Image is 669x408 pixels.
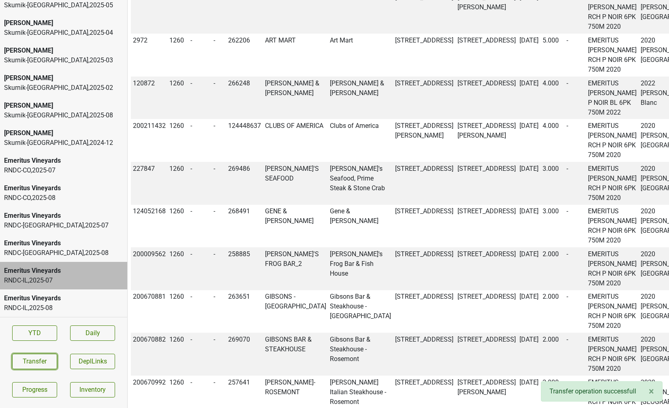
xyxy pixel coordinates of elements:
div: RNDC-[GEOGRAPHIC_DATA] , 2025 - 07 [4,221,123,230]
td: 1260 [168,76,189,119]
td: EMERITUS [PERSON_NAME] RCH P NOIR 6PK 750M 2020 [586,34,639,76]
div: Skurnik-[GEOGRAPHIC_DATA] , 2024 - 12 [4,138,123,148]
td: [DATE] [517,76,541,119]
td: 1260 [168,333,189,376]
td: 2.000 [541,290,565,333]
td: [PERSON_NAME] & [PERSON_NAME] [263,76,328,119]
td: - [565,119,586,162]
td: - [565,205,586,248]
div: [PERSON_NAME] [4,46,123,55]
div: Skurnik-[GEOGRAPHIC_DATA] , 2025 - 04 [4,28,123,38]
div: Skurnik-[GEOGRAPHIC_DATA] , 2025 - 03 [4,55,123,65]
td: - [212,162,227,205]
td: [PERSON_NAME]'S FROG BAR_2 [263,247,328,290]
td: EMERITUS [PERSON_NAME] RCH P NOIR 6PK 750M 2020 [586,205,639,248]
td: - [212,76,227,119]
td: GIBSONS BAR & STEAKHOUSE [263,333,328,376]
td: [STREET_ADDRESS] [455,76,518,119]
td: [STREET_ADDRESS] [393,333,455,376]
td: Gibsons Bar & Steakhouse - [GEOGRAPHIC_DATA] [328,290,393,333]
td: [STREET_ADDRESS] [393,34,455,76]
td: 4.000 [541,76,565,119]
td: [DATE] [517,290,541,333]
td: 269486 [226,162,263,205]
td: CLUBS OF AMERICA [263,119,328,162]
button: Transfer [12,354,57,369]
td: [STREET_ADDRESS] [455,162,518,205]
td: - [565,290,586,333]
td: [STREET_ADDRESS] [393,162,455,205]
div: [PERSON_NAME] [4,73,123,83]
td: 124448637 [226,119,263,162]
td: [DATE] [517,162,541,205]
td: [STREET_ADDRESS] [455,290,518,333]
div: Skurnik-[GEOGRAPHIC_DATA] , 2025 - 08 [4,110,123,120]
td: 200670881 [131,290,168,333]
td: [PERSON_NAME]'S SEAFOOD [263,162,328,205]
td: 3.000 [541,205,565,248]
td: - [565,34,586,76]
td: [STREET_ADDRESS] [393,205,455,248]
div: Skurnik-[GEOGRAPHIC_DATA] , 2025 - 05 [4,0,123,10]
td: [STREET_ADDRESS][PERSON_NAME] [393,119,455,162]
td: [DATE] [517,333,541,376]
td: - [565,247,586,290]
td: [PERSON_NAME]'s Frog Bar & Fish House [328,247,393,290]
td: - [188,290,212,333]
td: 3.000 [541,162,565,205]
td: - [188,119,212,162]
span: × [649,386,654,397]
button: DeplLinks [70,354,115,369]
td: - [212,247,227,290]
td: - [565,333,586,376]
td: 262206 [226,34,263,76]
a: Inventory [70,382,115,397]
div: RNDC-CO , 2025 - 08 [4,193,123,203]
td: GIBSONS - [GEOGRAPHIC_DATA] [263,290,328,333]
td: 200670882 [131,333,168,376]
div: Emeritus Vineyards [4,266,123,276]
td: Clubs of America [328,119,393,162]
td: 2972 [131,34,168,76]
td: - [188,333,212,376]
div: Emeritus Vineyards [4,293,123,303]
td: [STREET_ADDRESS] [393,290,455,333]
td: 5.000 [541,34,565,76]
td: 258885 [226,247,263,290]
div: [PERSON_NAME] [4,18,123,28]
div: RNDC-IL , 2025 - 07 [4,276,123,285]
div: Emeritus Vineyards [4,238,123,248]
td: 2.000 [541,247,565,290]
div: Emeritus Vineyards [4,156,123,166]
td: [STREET_ADDRESS] [455,333,518,376]
td: 2.000 [541,333,565,376]
td: [DATE] [517,205,541,248]
div: Transfer operation successfull [541,381,663,402]
td: 4.000 [541,119,565,162]
td: Art Mart [328,34,393,76]
td: 1260 [168,247,189,290]
div: Skurnik-[GEOGRAPHIC_DATA] , 2025 - 02 [4,83,123,93]
td: [STREET_ADDRESS] [393,247,455,290]
td: 1260 [168,34,189,76]
td: 1260 [168,290,189,333]
td: 1260 [168,162,189,205]
td: [STREET_ADDRESS] [393,76,455,119]
td: - [565,162,586,205]
a: Progress [12,382,57,397]
td: - [212,290,227,333]
td: 1260 [168,205,189,248]
td: [PERSON_NAME] & [PERSON_NAME] [328,76,393,119]
td: - [212,34,227,76]
div: [PERSON_NAME] [4,128,123,138]
td: - [188,34,212,76]
td: EMERITUS [PERSON_NAME] P NOIR BL 6PK 750M 2022 [586,76,639,119]
td: 200009562 [131,247,168,290]
td: 200211432 [131,119,168,162]
div: Emeritus Vineyards [4,211,123,221]
td: [STREET_ADDRESS][PERSON_NAME] [455,119,518,162]
td: - [212,205,227,248]
td: GENE & [PERSON_NAME] [263,205,328,248]
td: 263651 [226,290,263,333]
td: [STREET_ADDRESS] [455,34,518,76]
